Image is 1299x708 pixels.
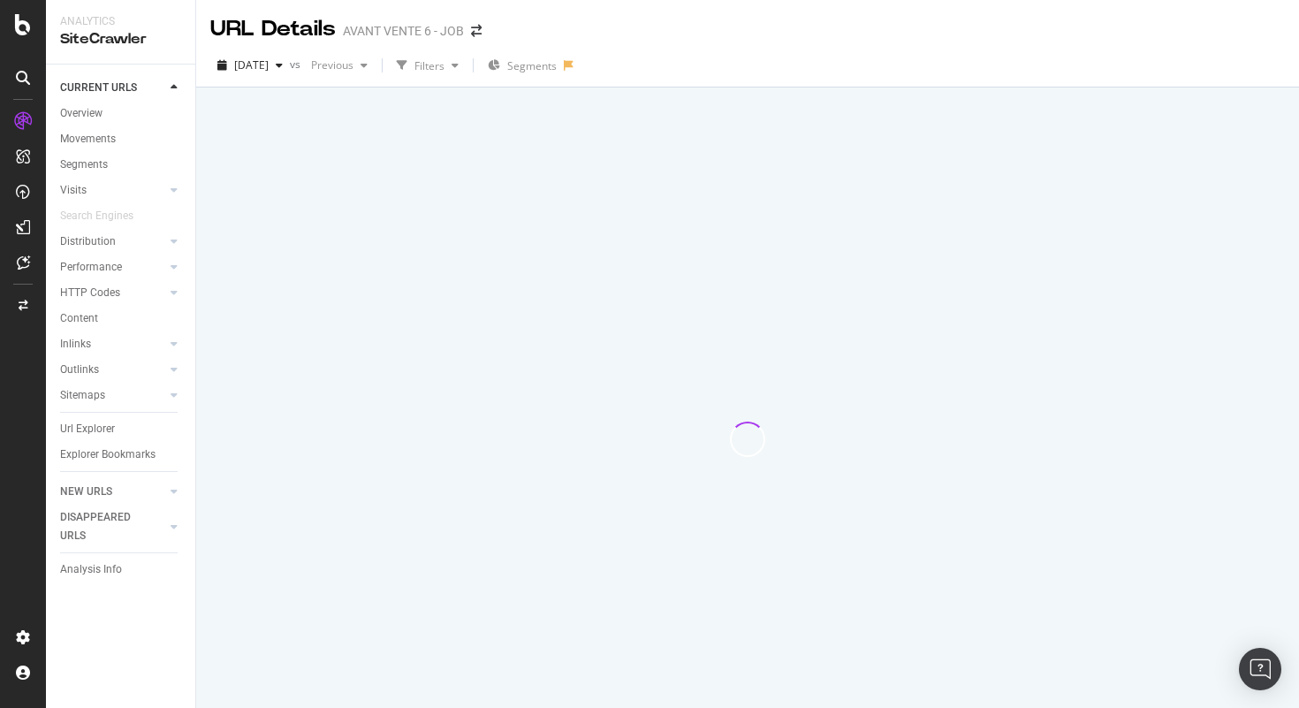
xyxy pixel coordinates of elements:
span: Segments [507,58,557,73]
div: Movements [60,130,116,148]
a: NEW URLS [60,483,165,501]
a: Overview [60,104,183,123]
div: HTTP Codes [60,284,120,302]
button: Segments [481,51,564,80]
div: CURRENT URLS [60,79,137,97]
a: Movements [60,130,183,148]
div: Performance [60,258,122,277]
div: AVANT VENTE 6 - JOB [343,22,464,40]
div: arrow-right-arrow-left [471,25,482,37]
div: NEW URLS [60,483,112,501]
a: Analysis Info [60,560,183,579]
span: 2025 Sep. 9th [234,57,269,72]
a: Explorer Bookmarks [60,445,183,464]
div: Analysis Info [60,560,122,579]
div: DISAPPEARED URLS [60,508,149,545]
a: DISAPPEARED URLS [60,508,165,545]
div: Open Intercom Messenger [1239,648,1281,690]
span: vs [290,57,304,72]
div: Analytics [60,14,181,29]
a: Segments [60,156,183,174]
a: Content [60,309,183,328]
a: Inlinks [60,335,165,354]
div: Filters [414,58,444,73]
div: Explorer Bookmarks [60,445,156,464]
a: Distribution [60,232,165,251]
div: Outlinks [60,361,99,379]
a: Performance [60,258,165,277]
button: Previous [304,51,375,80]
div: Inlinks [60,335,91,354]
button: [DATE] [210,51,290,80]
div: Search Engines [60,207,133,225]
span: Previous [304,57,353,72]
div: Overview [60,104,103,123]
a: Sitemaps [60,386,165,405]
a: Outlinks [60,361,165,379]
a: Visits [60,181,165,200]
a: Search Engines [60,207,151,225]
div: Distribution [60,232,116,251]
div: Sitemaps [60,386,105,405]
div: Content [60,309,98,328]
div: Visits [60,181,87,200]
div: SiteCrawler [60,29,181,49]
button: Filters [390,51,466,80]
div: URL Details [210,14,336,44]
div: Segments [60,156,108,174]
div: Url Explorer [60,420,115,438]
a: Url Explorer [60,420,183,438]
a: HTTP Codes [60,284,165,302]
a: CURRENT URLS [60,79,165,97]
